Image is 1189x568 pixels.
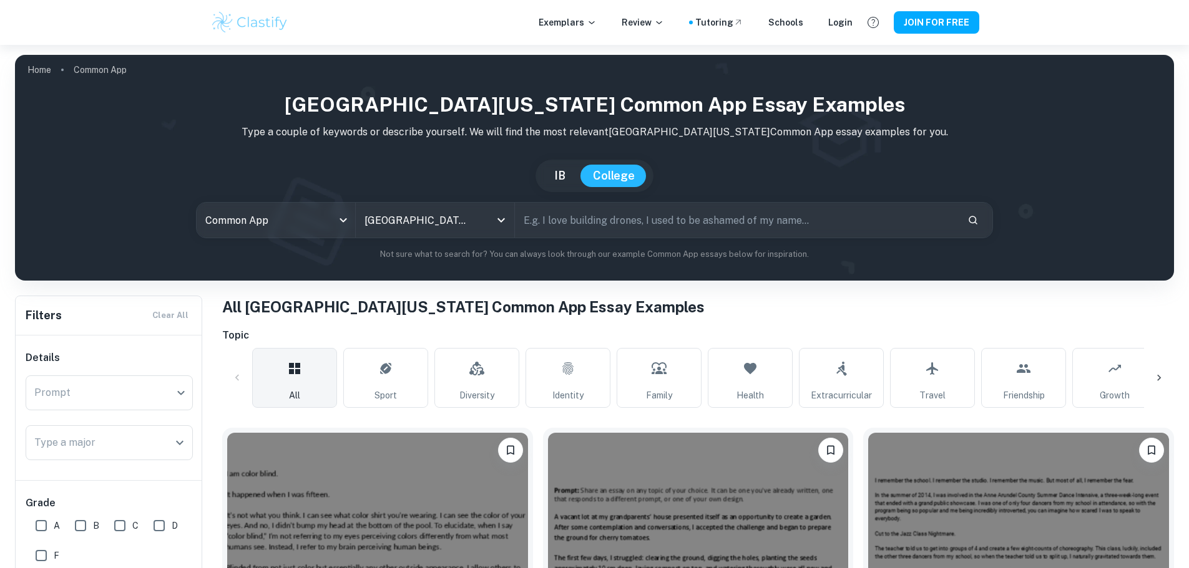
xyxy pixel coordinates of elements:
p: Exemplars [539,16,597,29]
h6: Filters [26,307,62,324]
span: Diversity [459,388,494,402]
span: F [54,549,59,562]
p: Common App [74,63,127,77]
button: Open [171,434,188,451]
button: IB [542,165,578,187]
span: D [172,519,178,532]
h1: [GEOGRAPHIC_DATA][US_STATE] Common App Essay Examples [25,90,1164,120]
button: Search [962,209,984,231]
input: E.g. I love building drones, I used to be ashamed of my name... [515,203,957,238]
span: Friendship [1003,388,1045,402]
div: Common App [197,203,355,238]
span: Travel [919,388,946,402]
span: Growth [1100,388,1130,402]
button: College [580,165,647,187]
button: Please log in to bookmark exemplars [1139,438,1164,463]
p: Not sure what to search for? You can always look through our example Common App essays below for ... [25,248,1164,261]
span: C [132,519,139,532]
button: Please log in to bookmark exemplars [818,438,843,463]
h6: Details [26,350,193,365]
span: B [93,519,99,532]
span: All [289,388,300,402]
span: Extracurricular [811,388,872,402]
h6: Grade [26,496,193,511]
img: profile cover [15,55,1174,281]
h1: All [GEOGRAPHIC_DATA][US_STATE] Common App Essay Examples [222,296,1174,318]
button: Open [492,211,510,229]
span: Family [646,388,672,402]
span: Health [736,388,764,402]
span: A [54,519,60,532]
img: Clastify logo [210,10,290,35]
button: JOIN FOR FREE [894,11,979,34]
button: Help and Feedback [863,12,884,33]
span: Sport [374,388,397,402]
button: Please log in to bookmark exemplars [498,438,523,463]
a: Login [828,16,853,29]
a: Tutoring [695,16,743,29]
a: Home [27,61,51,79]
h6: Topic [222,328,1174,343]
span: Identity [552,388,584,402]
a: Schools [768,16,803,29]
p: Review [622,16,664,29]
p: Type a couple of keywords or describe yourself. We will find the most relevant [GEOGRAPHIC_DATA][... [25,125,1164,140]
